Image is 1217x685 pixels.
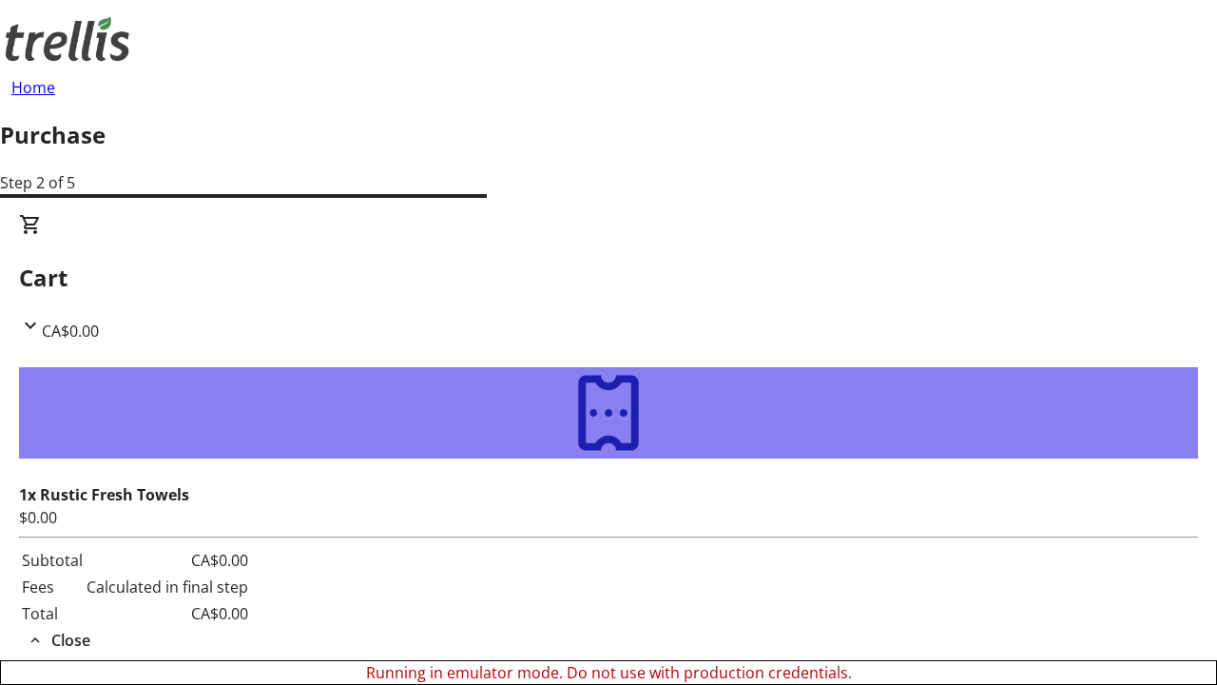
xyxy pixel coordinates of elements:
[21,601,84,626] td: Total
[51,629,90,652] span: Close
[86,601,249,626] td: CA$0.00
[42,321,99,342] span: CA$0.00
[19,506,1198,529] div: $0.00
[19,342,1198,653] div: CartCA$0.00
[19,484,189,505] strong: 1x Rustic Fresh Towels
[21,548,84,573] td: Subtotal
[86,575,249,599] td: Calculated in final step
[86,548,249,573] td: CA$0.00
[19,261,1198,295] h2: Cart
[19,629,98,652] button: Close
[21,575,84,599] td: Fees
[19,213,1198,342] div: CartCA$0.00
